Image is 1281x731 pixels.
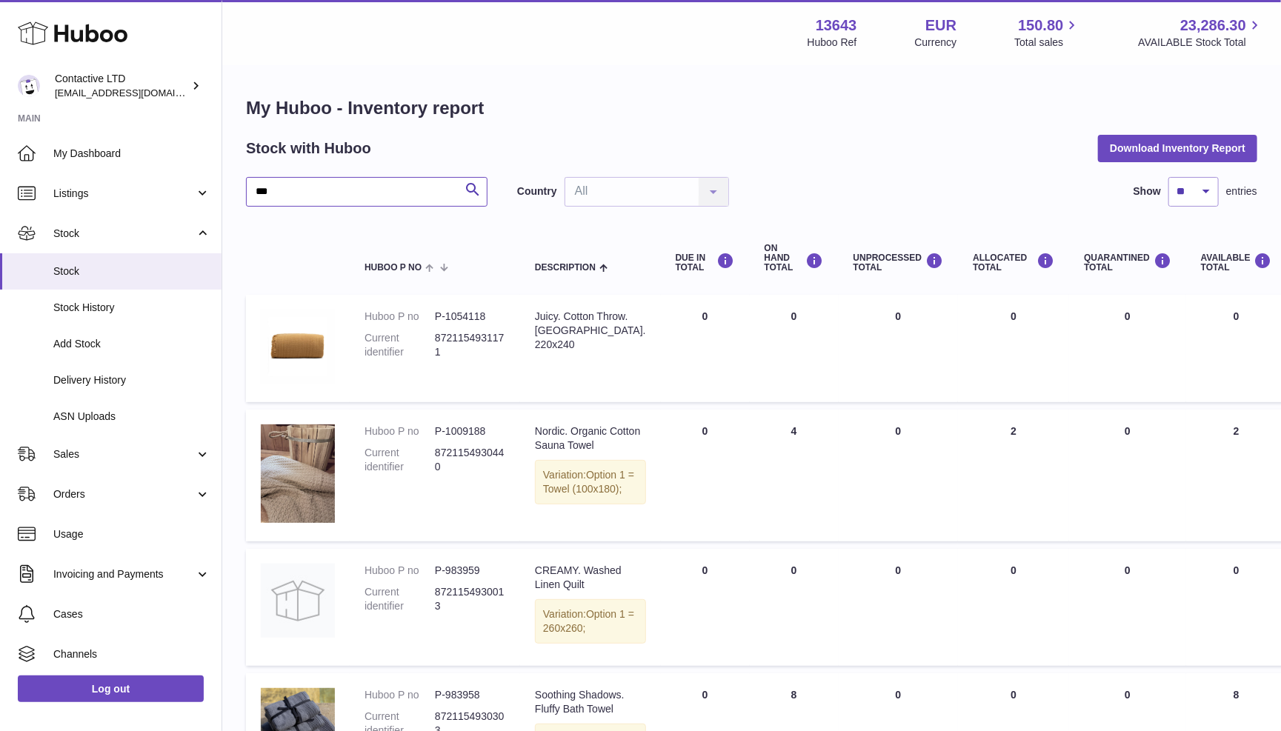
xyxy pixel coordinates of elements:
[973,253,1054,273] div: ALLOCATED Total
[1084,253,1171,273] div: QUARANTINED Total
[261,564,335,638] img: product image
[1125,689,1131,701] span: 0
[839,410,959,541] td: 0
[55,72,188,100] div: Contactive LTD
[435,446,505,474] dd: 8721154930440
[365,688,435,702] dt: Huboo P no
[53,264,210,278] span: Stock
[535,564,646,592] div: CREAMY. Washed Linen Quilt
[365,310,435,324] dt: Huboo P no
[53,527,210,541] span: Usage
[435,585,505,613] dd: 8721154930013
[435,331,505,359] dd: 8721154931171
[435,424,505,438] dd: P-1009188
[365,564,435,578] dt: Huboo P no
[958,295,1069,402] td: 0
[365,424,435,438] dt: Huboo P no
[435,564,505,578] dd: P-983959
[1138,36,1263,50] span: AVAILABLE Stock Total
[1134,184,1161,198] label: Show
[535,460,646,504] div: Variation:
[261,424,335,523] img: product image
[18,75,40,97] img: soul@SOWLhome.com
[365,263,422,273] span: Huboo P no
[535,424,646,453] div: Nordic. Organic Cotton Sauna Towel
[53,227,195,241] span: Stock
[958,410,1069,541] td: 2
[365,331,435,359] dt: Current identifier
[808,36,857,50] div: Huboo Ref
[435,688,505,702] dd: P-983958
[750,295,839,402] td: 0
[246,138,371,158] h2: Stock with Huboo
[53,373,210,387] span: Delivery History
[816,16,857,36] strong: 13643
[53,567,195,581] span: Invoicing and Payments
[53,607,210,621] span: Cases
[915,36,957,50] div: Currency
[1138,16,1263,50] a: 23,286.30 AVAILABLE Stock Total
[750,410,839,541] td: 4
[55,87,218,99] span: [EMAIL_ADDRESS][DOMAIN_NAME]
[676,253,735,273] div: DUE IN TOTAL
[535,310,646,352] div: Juicy. Cotton Throw. [GEOGRAPHIC_DATA]. 220x240
[517,184,557,198] label: Country
[53,337,210,351] span: Add Stock
[1201,253,1272,273] div: AVAILABLE Total
[1125,425,1131,437] span: 0
[18,675,204,702] a: Log out
[261,310,335,384] img: product image
[839,295,959,402] td: 0
[839,549,959,666] td: 0
[435,310,505,324] dd: P-1054118
[53,147,210,161] span: My Dashboard
[661,549,750,666] td: 0
[1014,36,1080,50] span: Total sales
[1125,310,1131,322] span: 0
[1014,16,1080,50] a: 150.80 Total sales
[958,549,1069,666] td: 0
[535,599,646,644] div: Variation:
[535,688,646,716] div: Soothing Shadows. Fluffy Bath Towel
[53,410,210,424] span: ASN Uploads
[535,263,596,273] span: Description
[53,301,210,315] span: Stock History
[661,410,750,541] td: 0
[1098,135,1257,161] button: Download Inventory Report
[543,608,634,634] span: Option 1 = 260x260;
[854,253,944,273] div: UNPROCESSED Total
[1180,16,1246,36] span: 23,286.30
[365,446,435,474] dt: Current identifier
[765,244,824,273] div: ON HAND Total
[53,187,195,201] span: Listings
[365,585,435,613] dt: Current identifier
[53,647,210,661] span: Channels
[246,96,1257,120] h1: My Huboo - Inventory report
[750,549,839,666] td: 0
[661,295,750,402] td: 0
[1226,184,1257,198] span: entries
[1125,564,1131,576] span: 0
[543,469,634,495] span: Option 1 = Towel (100x180);
[53,447,195,461] span: Sales
[53,487,195,501] span: Orders
[925,16,956,36] strong: EUR
[1018,16,1063,36] span: 150.80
